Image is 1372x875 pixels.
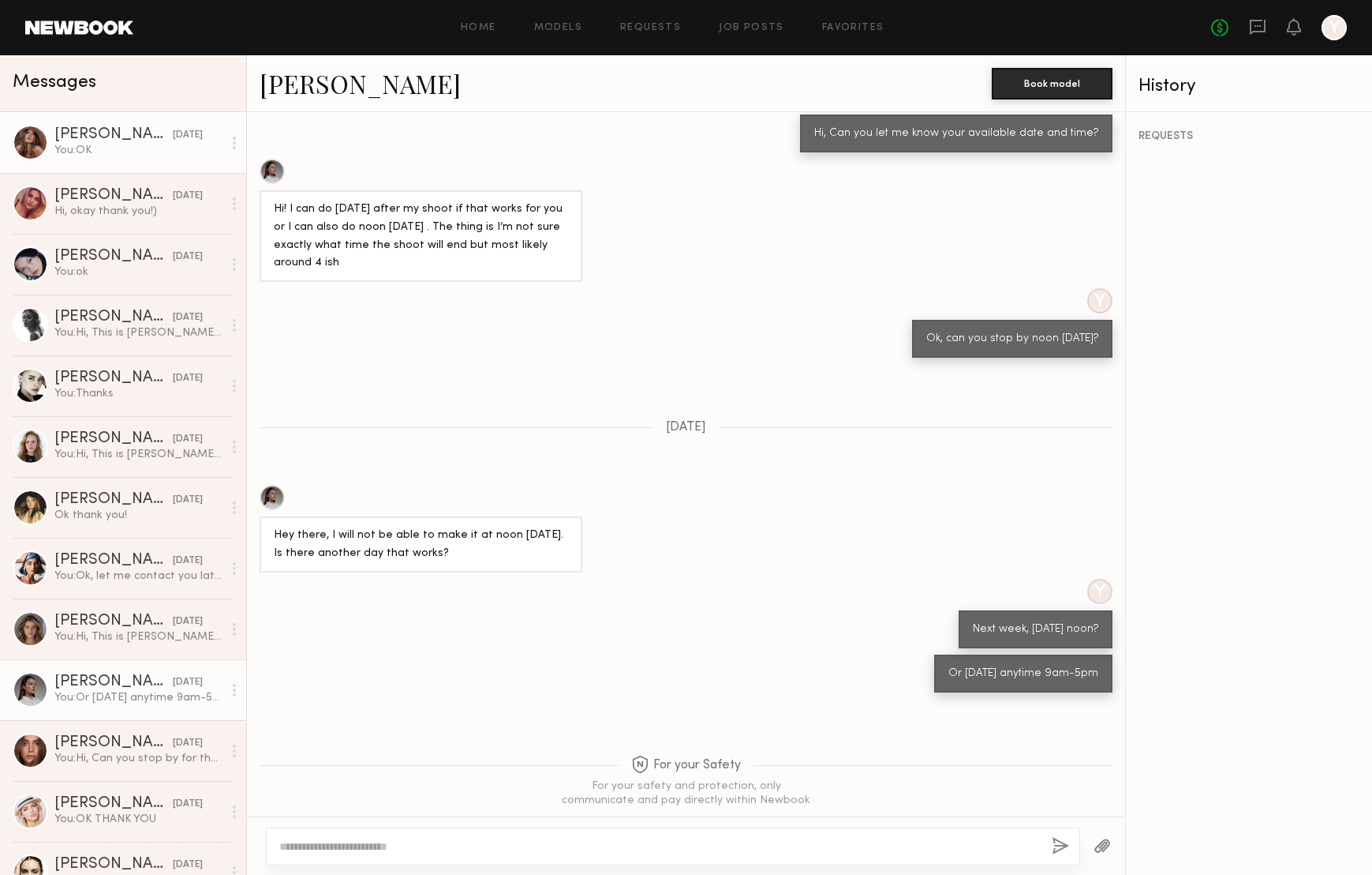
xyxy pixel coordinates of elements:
[173,554,203,569] div: [DATE]
[631,756,741,775] span: For your Safety
[54,508,222,523] div: Ok thank you!
[666,421,706,434] span: [DATE]
[992,68,1112,100] button: Book model
[54,370,173,386] div: [PERSON_NAME]
[992,76,1112,89] a: Book model
[54,735,173,751] div: [PERSON_NAME]
[54,310,173,325] div: [PERSON_NAME]
[926,330,1098,348] div: Ok, can you stop by noon [DATE]?
[173,250,203,265] div: [DATE]
[173,128,203,143] div: [DATE]
[54,553,173,569] div: [PERSON_NAME]
[274,527,568,563] div: Hey there, I will not be able to make it at noon [DATE]. Is there another day that works?
[173,614,203,629] div: [DATE]
[822,23,884,33] a: Favorites
[54,204,222,219] div: Hi, okay thank you!)
[54,569,222,584] div: You: Ok, let me contact you later. Thank you!
[54,812,222,827] div: You: OK THANK YOU
[260,66,461,100] a: [PERSON_NAME]
[1138,77,1359,96] div: History
[173,675,203,690] div: [DATE]
[173,189,203,204] div: [DATE]
[560,779,813,808] div: For your safety and protection, only communicate and pay directly within Newbook
[54,690,222,705] div: You: Or [DATE] anytime 9am-5pm
[54,265,222,280] div: You: ok
[973,621,1098,639] div: Next week, [DATE] noon?
[1322,15,1347,40] a: Y
[54,857,173,873] div: [PERSON_NAME]
[54,614,173,629] div: [PERSON_NAME]
[173,858,203,873] div: [DATE]
[13,73,96,92] span: Messages
[54,325,222,340] div: You: Hi, This is [PERSON_NAME] from Hapticsusa, wholesale company. Can you stop by for the castin...
[620,23,681,33] a: Requests
[948,665,1098,683] div: Or [DATE] anytime 9am-5pm
[719,23,784,33] a: Job Posts
[54,629,222,644] div: You: Hi, This is [PERSON_NAME] from Hapticsusa, wholesale company. Can I book you 1 or 2 hours th...
[173,310,203,325] div: [DATE]
[54,386,222,401] div: You: Thanks
[534,23,582,33] a: Models
[173,736,203,751] div: [DATE]
[54,796,173,812] div: [PERSON_NAME]
[173,371,203,386] div: [DATE]
[54,143,222,158] div: You: OK
[54,492,173,508] div: [PERSON_NAME]
[54,127,173,143] div: [PERSON_NAME]
[54,431,173,447] div: [PERSON_NAME]
[54,249,173,265] div: [PERSON_NAME]
[173,493,203,508] div: [DATE]
[461,23,496,33] a: Home
[54,188,173,204] div: [PERSON_NAME]
[54,751,222,766] div: You: Hi, Can you stop by for the casting? Location: [STREET_ADDRESS][PERSON_NAME] Please let me k...
[173,432,203,447] div: [DATE]
[1138,131,1359,142] div: REQUESTS
[814,125,1098,143] div: Hi, Can you let me know your available date and time?
[274,201,568,273] div: Hi! I can do [DATE] after my shoot if that works for you or I can also do noon [DATE] . The thing...
[173,797,203,812] div: [DATE]
[54,447,222,462] div: You: Hi, This is [PERSON_NAME] from Hapticsusa, wholesale company. Can you stop by for the castin...
[54,674,173,690] div: [PERSON_NAME]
